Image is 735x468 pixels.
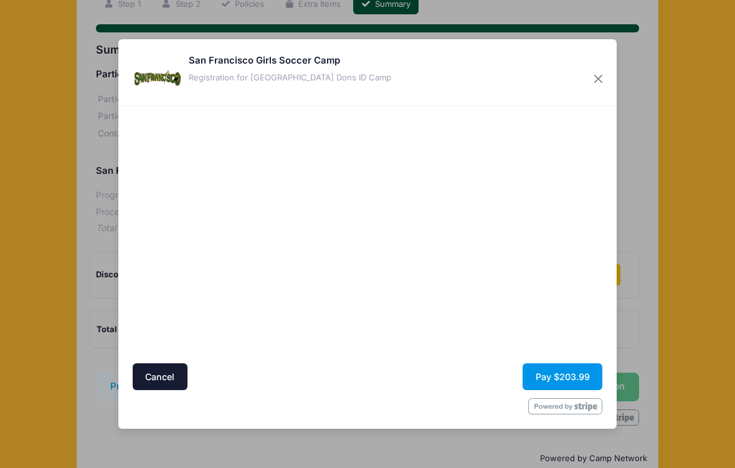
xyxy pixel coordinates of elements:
[133,363,187,390] button: Cancel
[587,67,610,90] button: Close
[371,110,605,360] iframe: Secure payment input frame
[189,72,391,84] div: Registration for [GEOGRAPHIC_DATA] Dons ID Camp
[523,363,602,390] button: Pay $203.99
[189,54,391,67] h5: San Francisco Girls Soccer Camp
[130,110,364,255] iframe: Secure address input frame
